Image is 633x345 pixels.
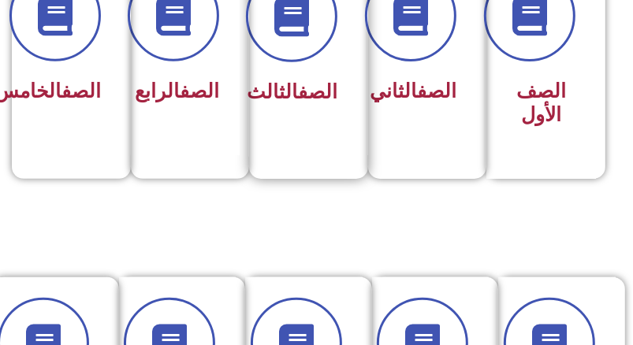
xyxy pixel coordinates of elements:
a: الصف [417,80,456,102]
span: الصف الأول [516,80,566,126]
a: الصف [61,80,101,102]
span: الثالث [247,80,337,103]
a: الصف [180,80,219,102]
span: الرابع [135,80,219,102]
a: الصف [298,80,337,103]
span: الثاني [370,80,456,102]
